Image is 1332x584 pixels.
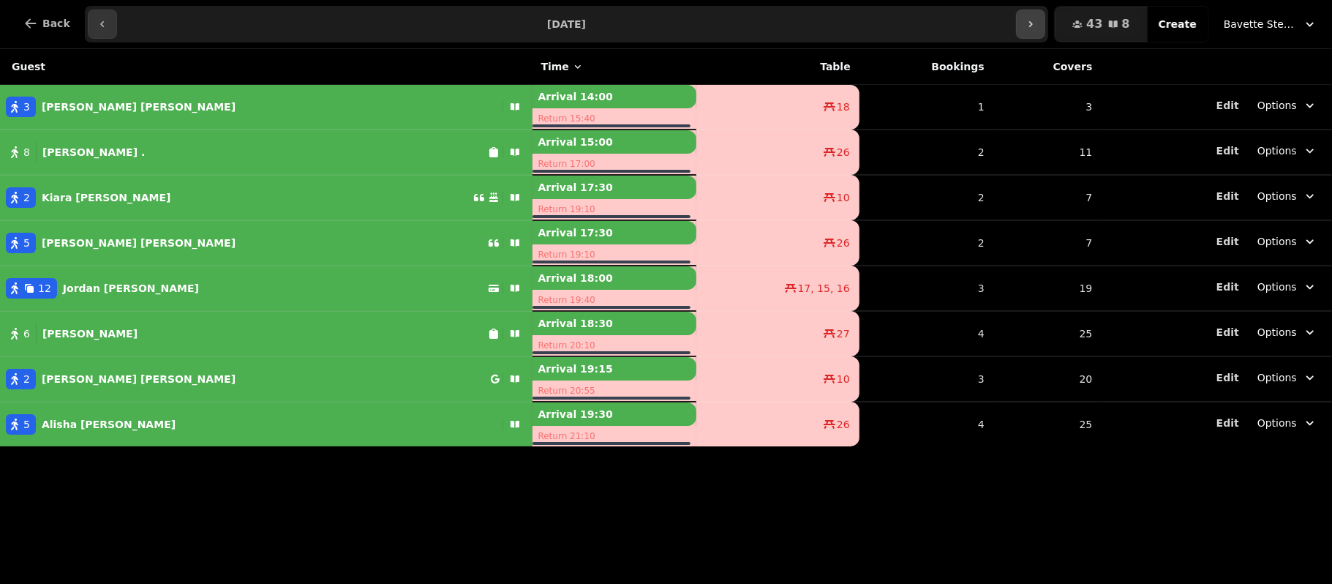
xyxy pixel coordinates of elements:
p: Return 20:55 [533,381,697,401]
button: Options [1249,92,1326,119]
span: Edit [1216,100,1239,111]
button: Options [1249,228,1326,255]
p: Arrival 19:15 [533,357,697,381]
span: Options [1257,325,1297,340]
span: Options [1257,98,1297,113]
span: Options [1257,370,1297,385]
p: Kiara [PERSON_NAME] [42,190,170,205]
p: Return 17:00 [533,154,697,174]
p: Return 20:10 [533,335,697,356]
span: Bavette Steakhouse - [PERSON_NAME] [1224,17,1297,31]
th: Bookings [859,49,993,85]
span: Options [1257,416,1297,430]
p: Return 15:40 [533,108,697,129]
span: 5 [23,236,30,250]
p: Return 19:10 [533,244,697,265]
p: [PERSON_NAME] [42,326,138,341]
button: Create [1147,7,1208,42]
td: 3 [859,356,993,402]
p: [PERSON_NAME] [PERSON_NAME] [42,236,236,250]
button: Bavette Steakhouse - [PERSON_NAME] [1215,11,1326,37]
span: 3 [23,100,30,114]
button: Time [541,59,584,74]
span: 5 [23,417,30,432]
button: Edit [1216,280,1239,294]
td: 7 [993,175,1102,220]
button: Edit [1216,98,1239,113]
th: Covers [993,49,1102,85]
span: 8 [23,145,30,160]
span: 10 [837,372,850,386]
span: Time [541,59,569,74]
p: Arrival 17:30 [533,176,697,199]
span: Edit [1216,236,1239,247]
span: Edit [1216,373,1239,383]
span: Options [1257,280,1297,294]
button: Edit [1216,325,1239,340]
td: 7 [993,220,1102,266]
td: 25 [993,402,1102,446]
button: 438 [1055,7,1147,42]
p: [PERSON_NAME] [PERSON_NAME] [42,372,236,386]
span: 26 [837,417,850,432]
span: Edit [1216,282,1239,292]
span: Options [1257,189,1297,203]
span: 6 [23,326,30,341]
button: Edit [1216,370,1239,385]
p: Arrival 14:00 [533,85,697,108]
span: 12 [38,281,51,296]
p: Jordan [PERSON_NAME] [63,281,199,296]
td: 25 [993,311,1102,356]
button: Edit [1216,143,1239,158]
td: 3 [859,266,993,311]
p: Alisha [PERSON_NAME] [42,417,176,432]
span: Options [1257,143,1297,158]
button: Edit [1216,416,1239,430]
td: 2 [859,175,993,220]
button: Options [1249,183,1326,209]
button: Edit [1216,189,1239,203]
button: Options [1249,319,1326,345]
td: 2 [859,130,993,175]
th: Table [696,49,859,85]
span: Create [1159,19,1197,29]
span: 10 [837,190,850,205]
td: 2 [859,220,993,266]
p: Arrival 15:00 [533,130,697,154]
p: [PERSON_NAME] [PERSON_NAME] [42,100,236,114]
td: 11 [993,130,1102,175]
p: [PERSON_NAME] . [42,145,145,160]
td: 4 [859,402,993,446]
span: Edit [1216,146,1239,156]
button: Options [1249,274,1326,300]
p: Return 19:40 [533,290,697,310]
td: 19 [993,266,1102,311]
button: Back [12,6,82,41]
td: 20 [993,356,1102,402]
p: Arrival 17:30 [533,221,697,244]
button: Options [1249,364,1326,391]
td: 1 [859,85,993,130]
span: Edit [1216,327,1239,337]
span: 18 [837,100,850,114]
span: 8 [1122,18,1130,30]
p: Arrival 19:30 [533,403,697,426]
span: 2 [23,372,30,386]
p: Return 19:10 [533,199,697,220]
span: Edit [1216,191,1239,201]
td: 4 [859,311,993,356]
span: Edit [1216,418,1239,428]
button: Options [1249,138,1326,164]
span: 26 [837,236,850,250]
span: 26 [837,145,850,160]
p: Arrival 18:30 [533,312,697,335]
p: Arrival 18:00 [533,266,697,290]
span: Back [42,18,70,29]
p: Return 21:10 [533,426,697,446]
span: Options [1257,234,1297,249]
button: Options [1249,410,1326,436]
span: 27 [837,326,850,341]
td: 3 [993,85,1102,130]
span: 17, 15, 16 [798,281,850,296]
span: 43 [1086,18,1102,30]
